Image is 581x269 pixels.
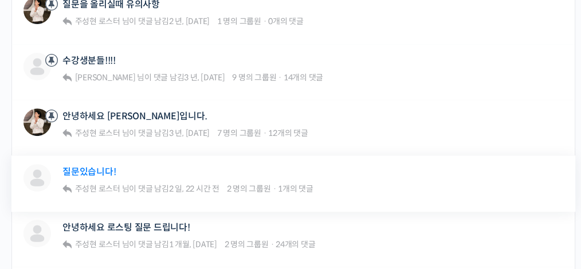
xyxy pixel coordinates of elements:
[73,128,210,138] span: 님이 댓글 남김
[270,239,274,249] span: ·
[268,128,308,138] span: 12개의 댓글
[73,184,120,194] a: 주성현 로스터
[75,239,120,249] span: 주성현 로스터
[62,222,190,233] a: 안녕하세요 로스팅 질문 드립니다!
[75,72,136,83] span: [PERSON_NAME]
[278,72,282,83] span: ·
[105,192,119,201] span: 대화
[73,239,120,249] a: 주성현 로스터
[73,184,219,194] span: 님이 댓글 남김
[73,239,217,249] span: 님이 댓글 남김
[73,128,120,138] a: 주성현 로스터
[62,166,116,177] a: 질문있습니다!
[75,16,120,26] span: 주성현 로스터
[272,184,276,194] span: ·
[148,174,220,202] a: 설정
[276,239,315,249] span: 24개의 댓글
[76,174,148,202] a: 대화
[217,128,261,138] span: 7 명의 그룹원
[169,16,210,26] a: 2 년, [DATE]
[278,184,313,194] span: 1개의 댓글
[284,72,323,83] span: 14개의 댓글
[62,55,116,66] a: 수강생분들!!!!
[217,16,261,26] span: 1 명의 그룹원
[232,72,276,83] span: 9 명의 그룹원
[184,72,225,83] a: 3 년, [DATE]
[75,184,120,194] span: 주성현 로스터
[227,184,271,194] span: 2 명의 그룹원
[73,72,225,83] span: 님이 댓글 남김
[169,128,210,138] a: 3 년, [DATE]
[177,191,191,200] span: 설정
[3,174,76,202] a: 홈
[73,72,136,83] a: [PERSON_NAME]
[62,111,207,122] a: 안녕하세요 [PERSON_NAME]입니다.
[225,239,269,249] span: 2 명의 그룹원
[263,128,267,138] span: ·
[169,184,219,194] a: 2 일, 22 시간 전
[169,239,217,249] a: 1 개월, [DATE]
[268,16,304,26] span: 0개의 댓글
[73,16,210,26] span: 님이 댓글 남김
[263,16,267,26] span: ·
[73,16,120,26] a: 주성현 로스터
[75,128,120,138] span: 주성현 로스터
[36,191,43,200] span: 홈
